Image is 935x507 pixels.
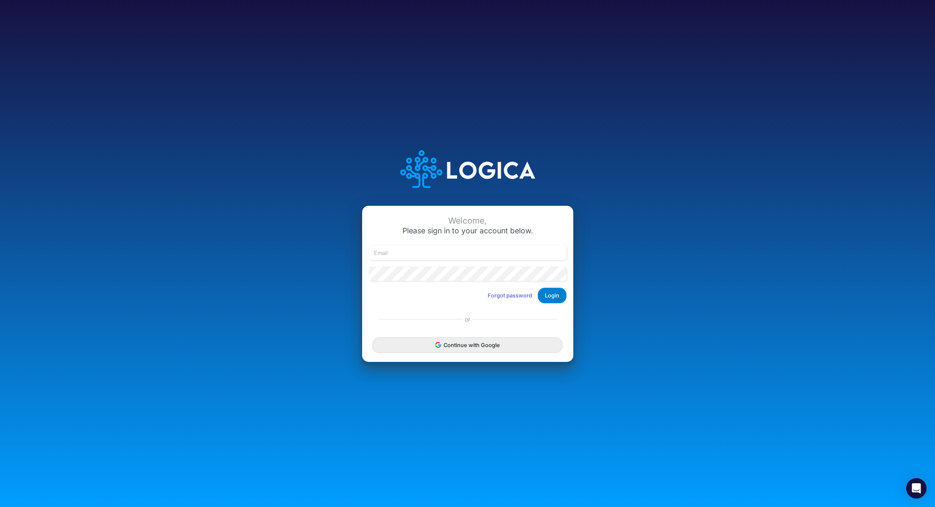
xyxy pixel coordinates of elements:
span: Please sign in to your account below. [402,226,533,235]
button: Login [538,288,567,303]
button: Continue with Google [372,337,562,353]
div: Welcome, [369,216,567,226]
button: Forgot password [482,289,538,303]
input: Email [369,246,567,260]
div: Open Intercom Messenger [906,478,927,499]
